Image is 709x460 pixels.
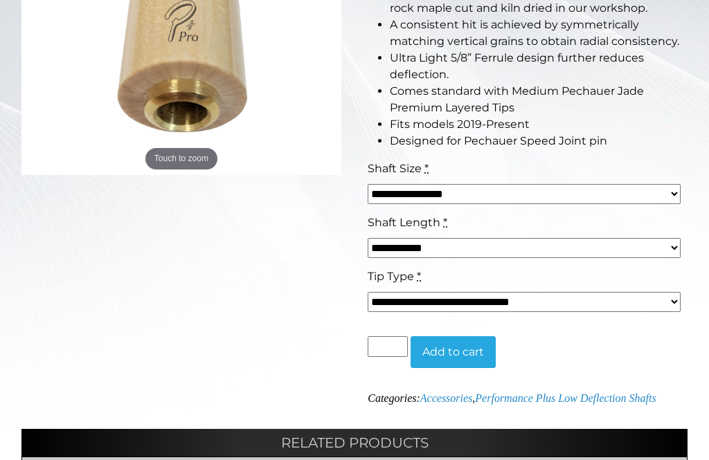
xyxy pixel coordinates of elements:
abbr: required [424,162,429,175]
span: Categories: , [368,392,656,404]
span: Shaft Length [368,216,440,229]
abbr: required [443,216,447,229]
li: A consistent hit is achieved by symmetrically matching vertical grains to obtain radial consistency. [390,17,688,50]
input: Product quantity [368,336,408,357]
a: Accessories [420,392,473,404]
span: Shaft Size [368,162,422,175]
span: Tip Type [368,270,414,283]
li: Ultra Light 5/8” Ferrule design further reduces deflection. [390,50,688,83]
li: Designed for Pechauer Speed Joint pin [390,133,688,149]
li: Fits models 2019-Present [390,116,688,133]
a: Performance Plus Low Deflection Shafts [475,392,656,404]
abbr: required [417,270,421,283]
button: Add to cart [411,336,496,368]
li: Comes standard with Medium Pechauer Jade Premium Layered Tips [390,83,688,116]
h2: Related products [21,429,688,457]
